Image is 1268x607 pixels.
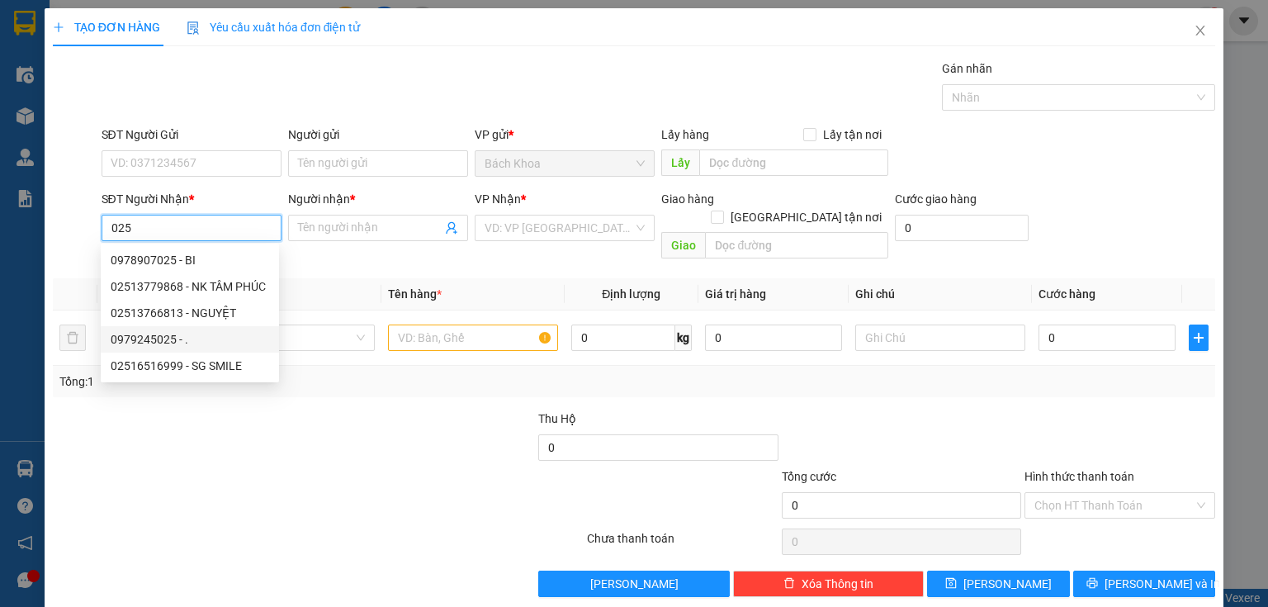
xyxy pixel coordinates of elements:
img: icon [187,21,200,35]
div: 0978907025 - BI [111,251,269,269]
input: Dọc đường [705,232,888,258]
button: save[PERSON_NAME] [927,571,1070,597]
span: [PERSON_NAME] [590,575,679,593]
div: Người nhận [288,190,468,208]
button: plus [1189,325,1209,351]
span: Khác [214,325,364,350]
span: Định lượng [602,287,660,301]
span: printer [1086,577,1098,590]
span: [PERSON_NAME] [963,575,1052,593]
span: [GEOGRAPHIC_DATA] tận nơi [724,208,888,226]
label: Cước giao hàng [895,192,977,206]
div: 02513766813 - NGUYỆT [111,304,269,322]
input: Ghi Chú [855,325,1025,351]
div: 02516516999 - SG SMILE [101,353,279,379]
div: 02513766813 - NGUYỆT [101,300,279,326]
span: delete [783,577,795,590]
span: Giao [661,232,705,258]
span: user-add [445,221,458,235]
span: Giao hàng [661,192,714,206]
span: [PERSON_NAME] và In [1105,575,1220,593]
div: SĐT Người Nhận [102,190,282,208]
span: close [1194,24,1207,37]
span: plus [53,21,64,33]
label: Hình thức thanh toán [1024,470,1134,483]
div: 0979245025 - . [101,326,279,353]
span: Xóa Thông tin [802,575,873,593]
span: Tổng cước [782,470,836,483]
input: Cước giao hàng [895,215,1029,241]
button: delete [59,325,86,351]
div: 02513779868 - NK TÂM PHÚC [101,273,279,300]
input: 0 [705,325,842,351]
span: Lấy tận nơi [816,126,888,144]
span: Bách Khoa [485,151,645,176]
input: VD: Bàn, Ghế [388,325,558,351]
button: deleteXóa Thông tin [733,571,924,597]
div: Chưa thanh toán [585,529,779,558]
div: 02513779868 - NK TÂM PHÚC [111,277,269,296]
div: 02516516999 - SG SMILE [111,357,269,375]
span: Thu Hộ [538,412,576,425]
span: Lấy [661,149,699,176]
span: VP Nhận [475,192,521,206]
input: Dọc đường [699,149,888,176]
span: TẠO ĐƠN HÀNG [53,21,160,34]
th: Ghi chú [849,278,1032,311]
button: Close [1177,8,1223,55]
div: Tổng: 1 [59,372,490,391]
span: save [945,577,957,590]
label: Gán nhãn [942,62,992,75]
div: 0979245025 - . [111,330,269,349]
div: VP gửi [475,126,655,144]
div: 0978907025 - BI [101,247,279,273]
span: Cước hàng [1039,287,1095,301]
button: [PERSON_NAME] [538,571,729,597]
span: Giá trị hàng [705,287,766,301]
span: plus [1190,331,1208,344]
span: kg [675,325,692,351]
span: Lấy hàng [661,128,709,141]
span: Yêu cầu xuất hóa đơn điện tử [187,21,361,34]
div: Người gửi [288,126,468,144]
div: SĐT Người Gửi [102,126,282,144]
button: printer[PERSON_NAME] và In [1073,571,1216,597]
span: Tên hàng [388,287,442,301]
